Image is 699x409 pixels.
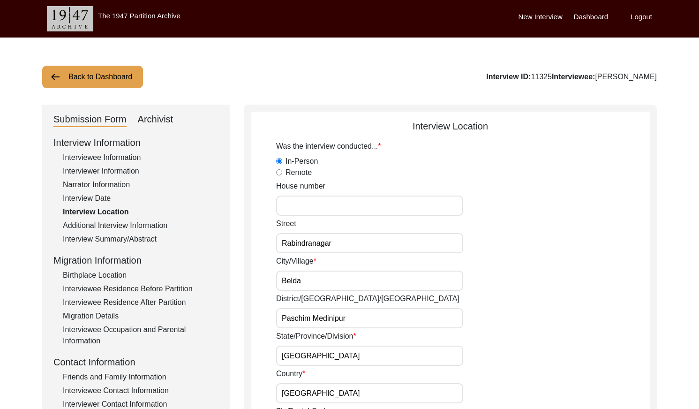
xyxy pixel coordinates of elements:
div: Interview Location [63,206,218,218]
label: State/Province/Division [276,331,356,342]
div: Archivist [138,112,173,127]
div: Migration Information [53,253,218,267]
div: Interviewee Contact Information [63,385,218,396]
label: Logout [631,12,652,23]
div: Interview Summary/Abstract [63,234,218,245]
div: Contact Information [53,355,218,369]
div: Interviewer Information [63,166,218,177]
label: District/[GEOGRAPHIC_DATA]/[GEOGRAPHIC_DATA] [276,293,459,304]
div: Interview Information [53,136,218,150]
label: Remote [286,167,312,178]
div: Interviewee Information [63,152,218,163]
b: Interview ID: [486,73,531,81]
div: Friends and Family Information [63,371,218,383]
div: Interview Date [63,193,218,204]
label: The 1947 Partition Archive [98,12,180,20]
img: arrow-left.png [50,71,61,83]
label: In-Person [286,156,318,167]
div: Interviewee Occupation and Parental Information [63,324,218,347]
label: Country [276,368,305,379]
div: Narrator Information [63,179,218,190]
div: Interview Location [251,119,650,133]
div: Interviewee Residence Before Partition [63,283,218,295]
b: Interviewee: [552,73,595,81]
label: New Interview [519,12,563,23]
label: Was the interview conducted... [276,141,381,152]
div: 11325 [PERSON_NAME] [486,71,657,83]
label: Street [276,218,296,229]
div: Birthplace Location [63,270,218,281]
button: Back to Dashboard [42,66,143,88]
div: Interviewee Residence After Partition [63,297,218,308]
img: header-logo.png [47,6,93,31]
div: Additional Interview Information [63,220,218,231]
div: Migration Details [63,311,218,322]
label: City/Village [276,256,316,267]
label: Dashboard [574,12,608,23]
label: House number [276,181,325,192]
div: Submission Form [53,112,127,127]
